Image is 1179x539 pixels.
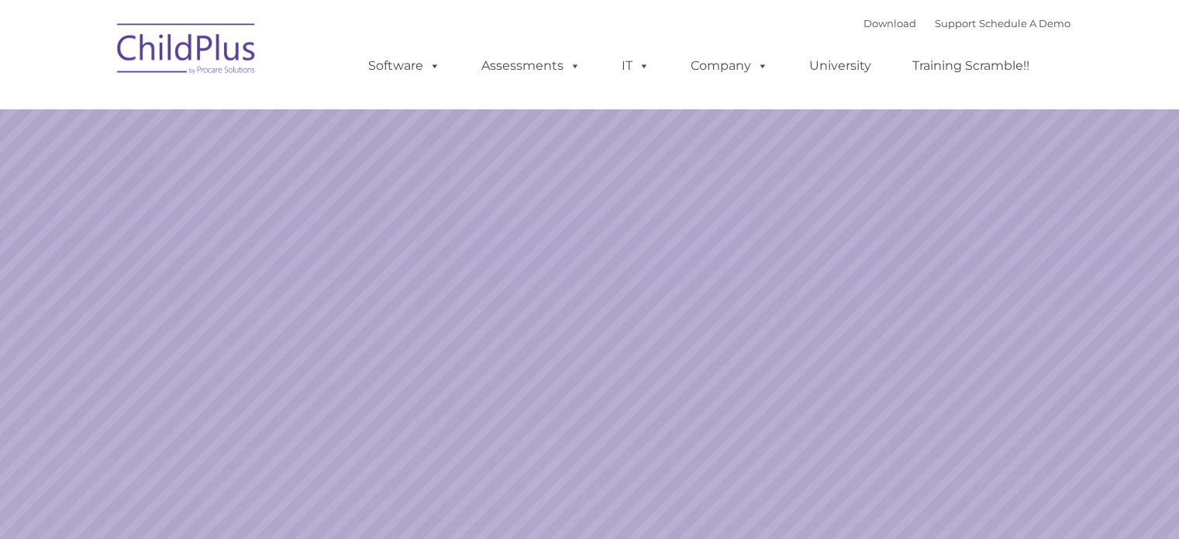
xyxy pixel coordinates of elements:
[353,50,456,81] a: Software
[864,17,1070,29] font: |
[794,50,887,81] a: University
[979,17,1070,29] a: Schedule A Demo
[802,351,998,403] a: Learn More
[606,50,665,81] a: IT
[864,17,916,29] a: Download
[935,17,976,29] a: Support
[897,50,1045,81] a: Training Scramble!!
[675,50,784,81] a: Company
[466,50,596,81] a: Assessments
[109,12,264,90] img: ChildPlus by Procare Solutions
